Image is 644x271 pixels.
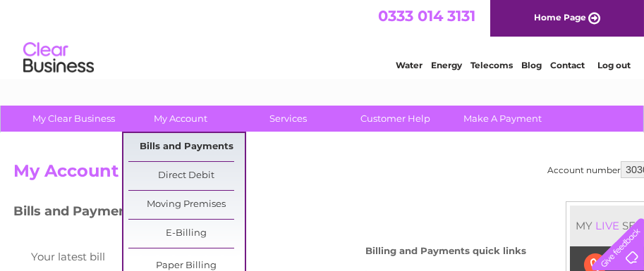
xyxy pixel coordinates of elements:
[550,60,585,70] a: Contact
[13,201,526,226] h3: Bills and Payments
[396,60,423,70] a: Water
[470,60,513,70] a: Telecoms
[128,133,245,161] a: Bills and Payments
[128,191,245,219] a: Moving Premises
[597,60,631,70] a: Log out
[337,106,454,132] a: Customer Help
[444,106,561,132] a: Make A Payment
[521,60,542,70] a: Blog
[128,220,245,248] a: E-Billing
[123,106,239,132] a: My Account
[128,162,245,190] a: Direct Debit
[378,7,475,25] a: 0333 014 3131
[230,106,346,132] a: Services
[365,246,526,256] h4: Billing and Payments quick links
[23,37,95,80] img: logo.png
[16,106,132,132] a: My Clear Business
[431,60,462,70] a: Energy
[28,247,129,266] td: Your latest bill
